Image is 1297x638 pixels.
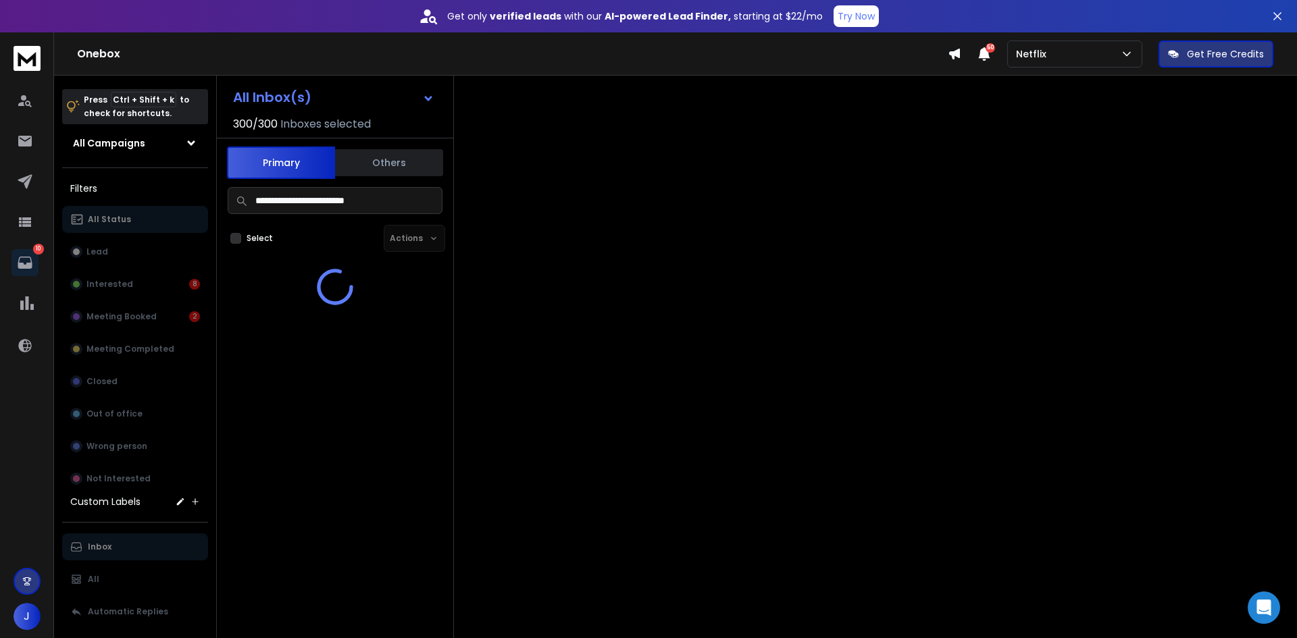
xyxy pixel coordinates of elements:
[77,46,948,62] h1: Onebox
[1159,41,1273,68] button: Get Free Credits
[986,43,995,53] span: 50
[62,179,208,198] h3: Filters
[335,148,443,178] button: Others
[14,603,41,630] button: J
[1187,47,1264,61] p: Get Free Credits
[70,495,141,508] h3: Custom Labels
[14,46,41,71] img: logo
[1248,591,1280,624] div: Open Intercom Messenger
[247,233,273,244] label: Select
[33,244,44,255] p: 10
[84,93,189,120] p: Press to check for shortcuts.
[227,147,335,179] button: Primary
[11,249,39,276] a: 10
[834,5,879,27] button: Try Now
[233,90,311,104] h1: All Inbox(s)
[233,116,278,132] span: 300 / 300
[73,136,145,150] h1: All Campaigns
[111,92,176,107] span: Ctrl + Shift + k
[222,84,445,111] button: All Inbox(s)
[62,130,208,157] button: All Campaigns
[838,9,875,23] p: Try Now
[447,9,823,23] p: Get only with our starting at $22/mo
[605,9,731,23] strong: AI-powered Lead Finder,
[1016,47,1052,61] p: Netflix
[490,9,561,23] strong: verified leads
[280,116,371,132] h3: Inboxes selected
